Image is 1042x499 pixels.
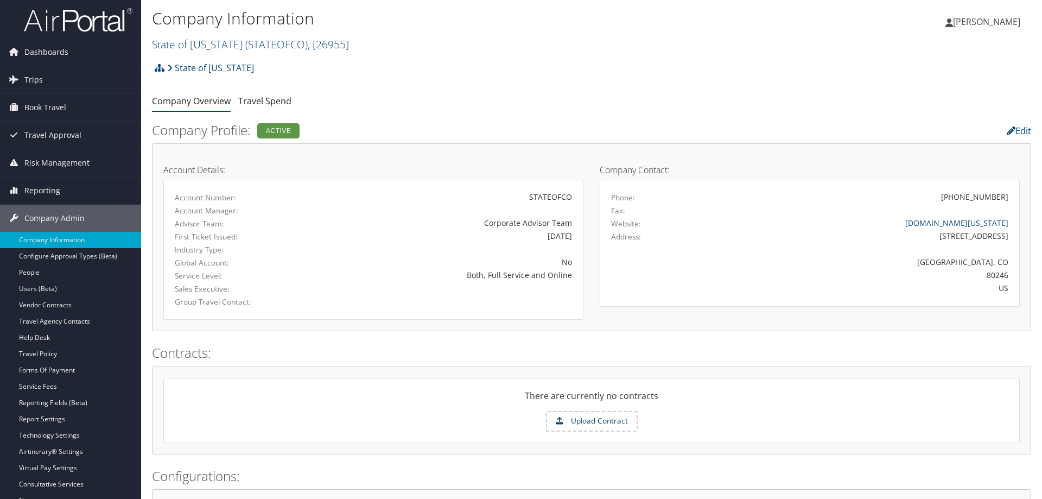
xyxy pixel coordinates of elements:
a: State of [US_STATE] [167,57,254,79]
label: Phone: [611,192,635,203]
div: STATEOFCO [313,191,572,203]
label: Sales Executive: [175,283,296,294]
span: Dashboards [24,39,68,66]
div: [STREET_ADDRESS] [715,230,1009,242]
a: Edit [1007,125,1031,137]
div: There are currently no contracts [164,389,1019,411]
label: First Ticket Issued: [175,231,296,242]
h4: Account Details: [163,166,583,174]
label: Group Travel Contact: [175,296,296,307]
span: , [ 26955 ] [308,37,349,52]
img: airportal-logo.png [24,7,132,33]
span: Company Admin [24,205,85,232]
h2: Contracts: [152,344,1031,362]
h4: Company Contact: [600,166,1020,174]
label: Advisor Team: [175,218,296,229]
div: Both, Full Service and Online [313,269,572,281]
label: Service Level: [175,270,296,281]
label: Account Number: [175,192,296,203]
div: No [313,256,572,268]
label: Account Manager: [175,205,296,216]
span: Travel Approval [24,122,81,149]
label: Upload Contract [547,412,637,431]
label: Global Account: [175,257,296,268]
h2: Configurations: [152,467,1031,485]
div: Active [257,123,300,138]
label: Industry Type: [175,244,296,255]
h1: Company Information [152,7,738,30]
div: US [715,282,1009,294]
span: [PERSON_NAME] [953,16,1020,28]
div: [PHONE_NUMBER] [941,191,1008,203]
span: Book Travel [24,94,66,121]
a: State of [US_STATE] [152,37,349,52]
span: Risk Management [24,149,90,176]
a: [DOMAIN_NAME][US_STATE] [905,218,1008,228]
div: [DATE] [313,230,572,242]
a: Travel Spend [238,95,291,107]
label: Website: [611,218,641,229]
a: [PERSON_NAME] [945,5,1031,38]
span: ( STATEOFCO ) [245,37,308,52]
div: Corporate Advisor Team [313,217,572,229]
span: Reporting [24,177,60,204]
label: Fax: [611,205,625,216]
div: [GEOGRAPHIC_DATA], CO [715,256,1009,268]
a: Company Overview [152,95,231,107]
h2: Company Profile: [152,121,733,140]
div: 80246 [715,269,1009,281]
label: Address: [611,231,641,242]
span: Trips [24,66,43,93]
